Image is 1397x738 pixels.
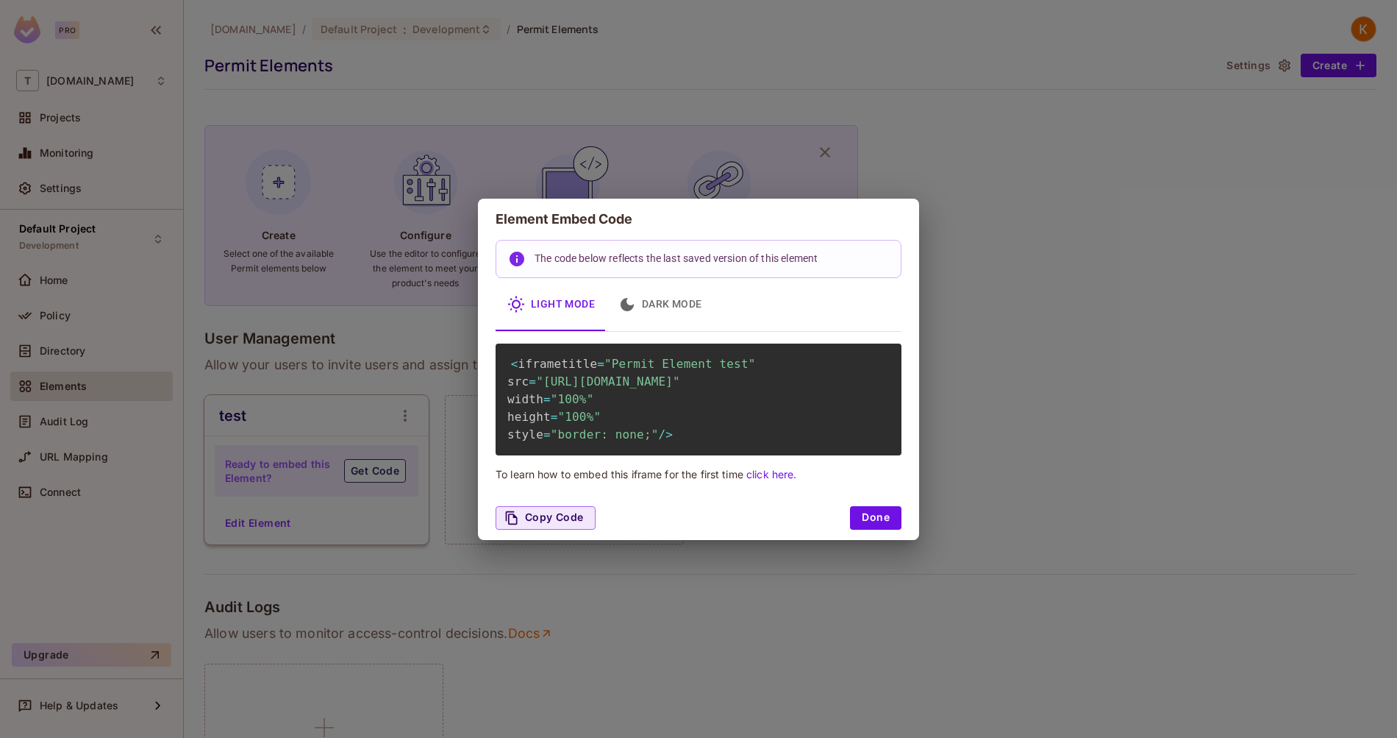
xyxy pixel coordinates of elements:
[535,245,818,273] div: The code below reflects the last saved version of this element
[543,427,551,441] span: =
[478,199,919,240] h2: Element Embed Code
[658,427,665,441] span: /
[507,392,543,406] span: width
[507,427,543,441] span: style
[536,375,680,388] span: "[URL][DOMAIN_NAME]"
[746,468,796,480] a: click here.
[850,506,901,530] button: Done
[604,357,755,371] span: "Permit Element test"
[665,427,673,441] span: >
[496,278,901,331] div: basic tabs example
[597,357,604,371] span: =
[511,357,518,371] span: <
[543,392,551,406] span: =
[496,506,596,530] button: Copy Code
[561,357,597,371] span: title
[551,427,659,441] span: "border: none;"
[558,410,601,424] span: "100%"
[507,375,529,388] span: src
[507,410,551,424] span: height
[496,467,901,481] p: To learn how to embed this iframe for the first time
[551,410,558,424] span: =
[529,375,536,388] span: =
[551,392,594,406] span: "100%"
[607,278,714,331] button: Dark Mode
[518,357,562,371] span: iframe
[496,278,607,331] button: Light Mode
